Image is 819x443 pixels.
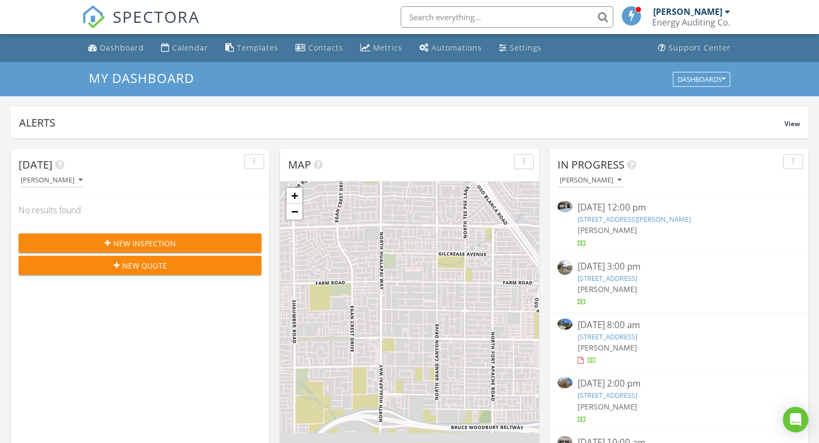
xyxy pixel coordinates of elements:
[783,407,808,432] div: Open Intercom Messenger
[578,342,637,353] span: [PERSON_NAME]
[286,204,302,220] a: Zoom out
[432,43,482,53] div: Automations
[89,69,194,87] span: My Dashboard
[673,72,730,87] button: Dashboards
[308,43,343,53] div: Contacts
[100,43,144,53] div: Dashboard
[558,319,800,366] a: [DATE] 8:00 am [STREET_ADDRESS] [PERSON_NAME]
[356,38,407,58] a: Metrics
[286,188,302,204] a: Zoom in
[113,5,200,28] span: SPECTORA
[510,43,542,53] div: Settings
[82,5,105,29] img: The Best Home Inspection Software - Spectora
[578,260,780,273] div: [DATE] 3:00 pm
[558,157,624,172] span: In Progress
[578,332,637,341] a: [STREET_ADDRESS]
[157,38,213,58] a: Calendar
[82,14,200,37] a: SPECTORA
[558,260,572,275] img: streetview
[578,402,637,412] span: [PERSON_NAME]
[578,390,637,400] a: [STREET_ADDRESS]
[669,43,731,53] div: Support Center
[558,201,572,212] img: 9282390%2Fcover_photos%2FRasdnHW4TAVxELIwhpVj%2Fsmall.jpg
[122,260,167,271] span: New Quote
[578,214,691,224] a: [STREET_ADDRESS][PERSON_NAME]
[652,17,730,28] div: Energy Auditing Co.
[558,260,800,307] a: [DATE] 3:00 pm [STREET_ADDRESS] [PERSON_NAME]
[558,173,623,188] button: [PERSON_NAME]
[19,233,261,253] button: New Inspection
[237,43,278,53] div: Templates
[172,43,208,53] div: Calendar
[654,38,735,58] a: Support Center
[653,6,722,17] div: [PERSON_NAME]
[558,377,800,424] a: [DATE] 2:00 pm [STREET_ADDRESS] [PERSON_NAME]
[678,76,725,83] div: Dashboards
[578,319,780,332] div: [DATE] 8:00 am
[578,273,637,283] a: [STREET_ADDRESS]
[221,38,283,58] a: Templates
[19,256,261,275] button: New Quote
[19,157,53,172] span: [DATE]
[21,177,82,184] div: [PERSON_NAME]
[784,119,800,128] span: View
[578,225,637,235] span: [PERSON_NAME]
[401,6,613,28] input: Search everything...
[291,38,348,58] a: Contacts
[373,43,402,53] div: Metrics
[19,173,85,188] button: [PERSON_NAME]
[288,157,311,172] span: Map
[495,38,546,58] a: Settings
[578,377,780,390] div: [DATE] 2:00 pm
[11,196,269,224] div: No results found
[84,38,148,58] a: Dashboard
[558,201,800,248] a: [DATE] 12:00 pm [STREET_ADDRESS][PERSON_NAME] [PERSON_NAME]
[558,319,572,330] img: 9306835%2Fcover_photos%2FwR5AydhYtimtbLxgSQHi%2Fsmall.jpg
[560,177,621,184] div: [PERSON_NAME]
[558,377,572,388] img: 9325545%2Fcover_photos%2F3gtYuAyJxxmiyThdWuzY%2Fsmall.jpg
[578,284,637,294] span: [PERSON_NAME]
[19,115,784,130] div: Alerts
[415,38,486,58] a: Automations (Basic)
[578,201,780,214] div: [DATE] 12:00 pm
[113,238,176,249] span: New Inspection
